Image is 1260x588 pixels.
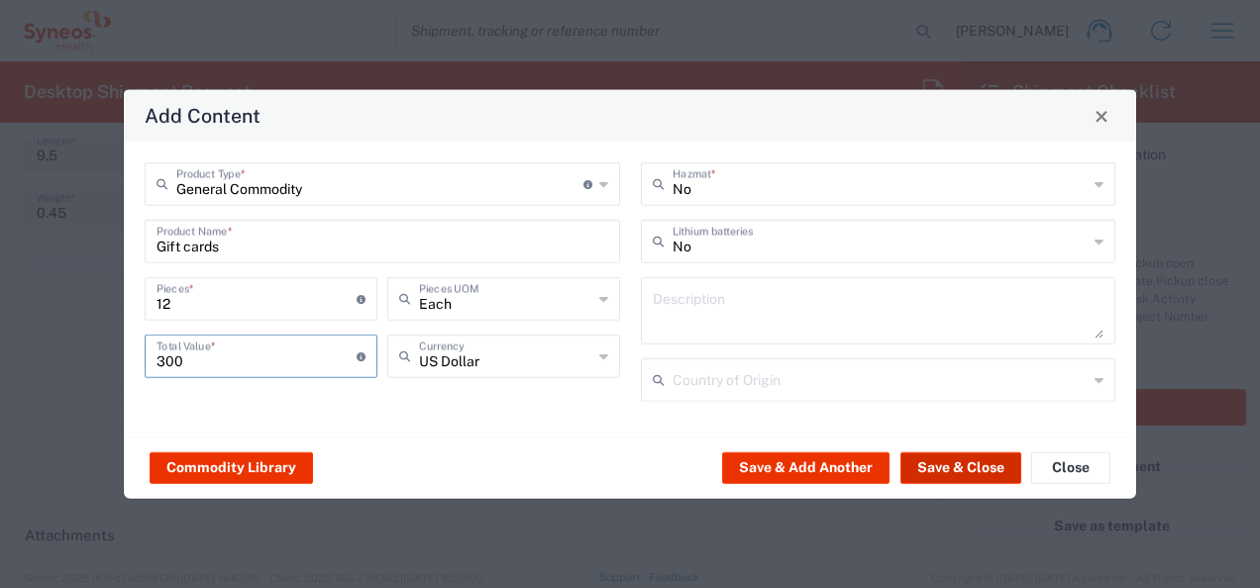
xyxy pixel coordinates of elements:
button: Close [1088,102,1115,130]
button: Save & Add Another [722,451,890,483]
button: Commodity Library [150,451,313,483]
button: Close [1031,451,1110,483]
h4: Add Content [145,101,261,130]
button: Save & Close [900,451,1021,483]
